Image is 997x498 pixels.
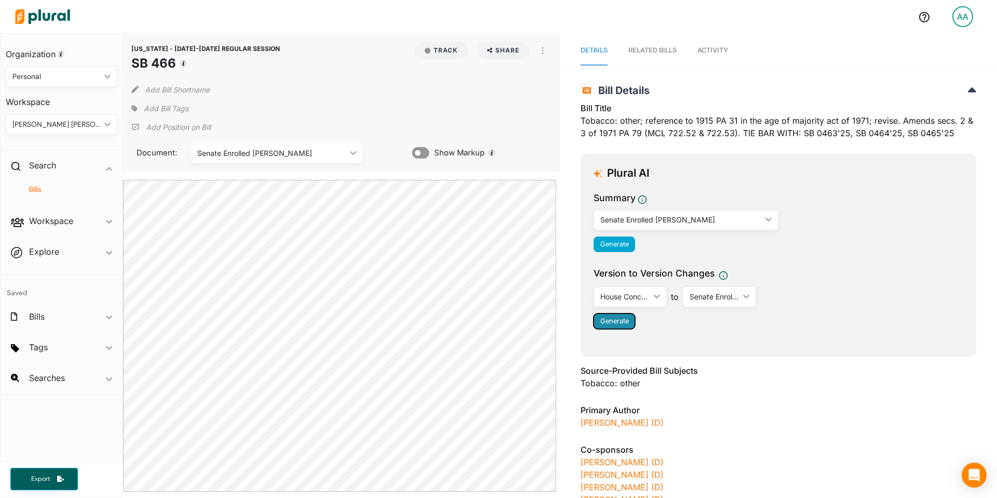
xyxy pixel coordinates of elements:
[414,42,468,59] button: Track
[1,275,123,300] h4: Saved
[24,475,57,483] span: Export
[581,417,664,428] a: [PERSON_NAME] (D)
[962,463,987,488] div: Open Intercom Messenger
[581,364,976,377] h3: Source-Provided Bill Subjects
[473,42,534,59] button: Share
[10,468,78,490] button: Export
[197,148,346,159] div: Senate Enrolled [PERSON_NAME]
[145,81,210,98] button: Add Bill Shortname
[131,120,211,135] div: Add Position Statement
[697,46,728,54] span: Activity
[667,291,683,303] span: to
[628,36,677,65] a: RELATED BILLS
[600,214,761,225] div: Senate Enrolled [PERSON_NAME]
[593,84,650,97] span: Bill Details
[6,39,117,62] h3: Organization
[429,147,484,159] span: Show Markup
[581,102,976,146] div: Tobacco: other; reference to 1915 PA 31 in the age of majority act of 1971; revise. Amends secs. ...
[581,443,976,456] h3: Co-sponsors
[594,267,715,280] span: Version to Version Changes
[6,87,117,110] h3: Workspace
[581,46,608,54] span: Details
[952,6,973,27] div: AA
[607,167,650,180] h3: Plural AI
[29,160,56,171] h2: Search
[131,54,280,73] h1: SB 466
[56,49,65,59] div: Tooltip anchor
[179,59,188,68] div: Tooltip anchor
[628,45,677,55] div: RELATED BILLS
[600,291,650,302] div: House Concurred Bill
[12,71,100,82] div: Personal
[144,103,188,114] span: Add Bill Tags
[594,313,635,329] button: Generate
[581,457,664,467] a: [PERSON_NAME] (D)
[146,122,211,133] p: Add Position on Bill
[581,102,976,114] h3: Bill Title
[29,246,59,257] h2: Explore
[16,185,112,194] a: Bills
[131,45,280,53] span: [US_STATE] - [DATE]-[DATE] REGULAR SESSION
[581,469,664,480] a: [PERSON_NAME] (D)
[29,372,65,384] h2: Searches
[581,36,608,65] a: Details
[581,377,976,389] div: Tobacco: other
[581,482,664,492] a: [PERSON_NAME] (D)
[697,36,728,65] a: Activity
[29,342,48,353] h2: Tags
[29,215,73,227] h2: Workspace
[581,404,976,416] h3: Primary Author
[600,240,629,248] span: Generate
[690,291,739,302] div: Senate Enrolled [PERSON_NAME]
[487,148,496,158] div: Tooltip anchor
[594,237,635,252] button: Generate
[131,101,188,116] div: Add tags
[944,2,981,31] a: AA
[131,147,178,159] span: Document:
[600,317,629,325] span: Generate
[477,42,530,59] button: Share
[594,191,636,205] h3: Summary
[29,311,45,322] h2: Bills
[12,119,100,130] div: [PERSON_NAME] [PERSON_NAME]-MUTAKALLIM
